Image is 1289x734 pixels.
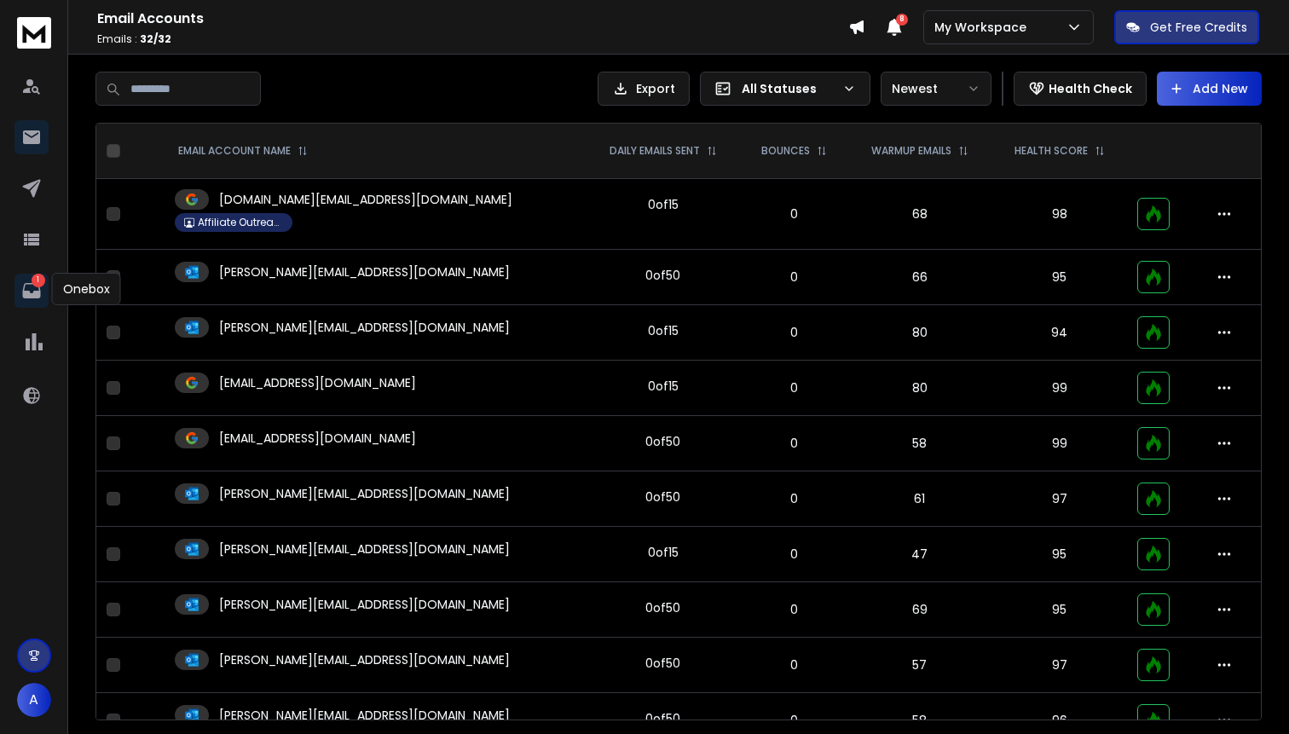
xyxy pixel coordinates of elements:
p: [PERSON_NAME][EMAIL_ADDRESS][DOMAIN_NAME] [219,540,510,558]
p: [PERSON_NAME][EMAIL_ADDRESS][DOMAIN_NAME] [219,707,510,724]
td: 95 [991,250,1127,305]
p: [EMAIL_ADDRESS][DOMAIN_NAME] [219,374,416,391]
div: 0 of 50 [645,267,680,284]
td: 95 [991,527,1127,582]
td: 97 [991,471,1127,527]
p: 1 [32,274,45,287]
p: 0 [751,712,838,729]
div: 0 of 15 [648,544,679,561]
td: 97 [991,638,1127,693]
p: 0 [751,490,838,507]
td: 80 [848,305,991,361]
p: HEALTH SCORE [1014,144,1088,158]
span: 32 / 32 [140,32,171,46]
button: Add New [1157,72,1262,106]
td: 57 [848,638,991,693]
div: 0 of 50 [645,710,680,727]
td: 69 [848,582,991,638]
p: 0 [751,656,838,673]
td: 98 [991,179,1127,250]
p: All Statuses [742,80,835,97]
p: WARMUP EMAILS [871,144,951,158]
td: 61 [848,471,991,527]
p: [PERSON_NAME][EMAIL_ADDRESS][DOMAIN_NAME] [219,485,510,502]
p: [PERSON_NAME][EMAIL_ADDRESS][DOMAIN_NAME] [219,263,510,280]
p: Affiliate Outreach [198,216,283,229]
div: 0 of 50 [645,599,680,616]
p: [PERSON_NAME][EMAIL_ADDRESS][DOMAIN_NAME] [219,651,510,668]
p: [EMAIL_ADDRESS][DOMAIN_NAME] [219,430,416,447]
p: 0 [751,205,838,223]
p: 0 [751,601,838,618]
td: 94 [991,305,1127,361]
td: 47 [848,527,991,582]
a: 1 [14,274,49,308]
td: 68 [848,179,991,250]
div: EMAIL ACCOUNT NAME [178,144,308,158]
div: 0 of 50 [645,433,680,450]
td: 80 [848,361,991,416]
div: 0 of 15 [648,322,679,339]
img: logo [17,17,51,49]
p: [PERSON_NAME][EMAIL_ADDRESS][DOMAIN_NAME] [219,319,510,336]
button: Get Free Credits [1114,10,1259,44]
button: Health Check [1014,72,1147,106]
h1: Email Accounts [97,9,848,29]
div: 0 of 50 [645,655,680,672]
p: [DOMAIN_NAME][EMAIL_ADDRESS][DOMAIN_NAME] [219,191,512,208]
div: 0 of 15 [648,196,679,213]
td: 58 [848,416,991,471]
td: 99 [991,361,1127,416]
div: 0 of 50 [645,488,680,506]
p: BOUNCES [761,144,810,158]
button: A [17,683,51,717]
p: 0 [751,435,838,452]
button: Export [598,72,690,106]
p: Emails : [97,32,848,46]
p: DAILY EMAILS SENT [610,144,700,158]
p: 0 [751,269,838,286]
p: [PERSON_NAME][EMAIL_ADDRESS][DOMAIN_NAME] [219,596,510,613]
p: My Workspace [934,19,1033,36]
p: Get Free Credits [1150,19,1247,36]
p: Health Check [1049,80,1132,97]
p: 0 [751,546,838,563]
td: 99 [991,416,1127,471]
div: 0 of 15 [648,378,679,395]
td: 66 [848,250,991,305]
p: 0 [751,324,838,341]
button: Newest [881,72,991,106]
span: 8 [896,14,908,26]
p: 0 [751,379,838,396]
div: Onebox [52,273,121,305]
td: 95 [991,582,1127,638]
